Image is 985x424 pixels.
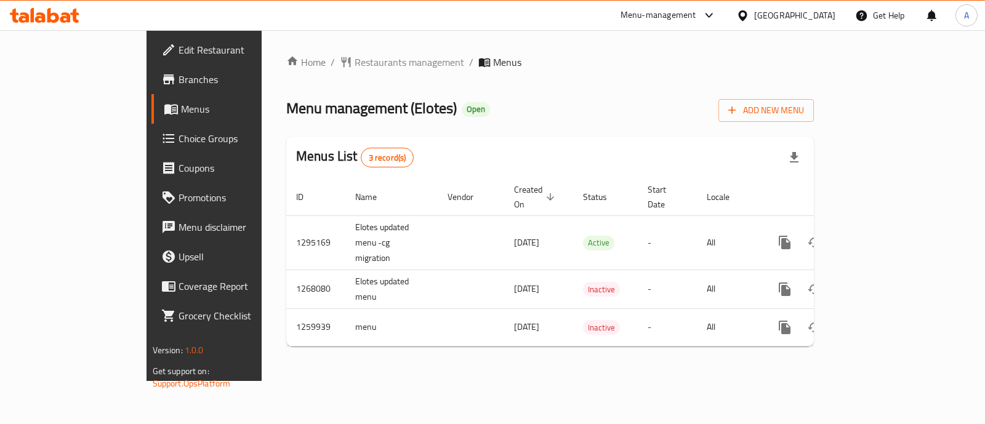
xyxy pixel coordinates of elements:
[697,215,760,270] td: All
[345,270,438,308] td: Elotes updated menu
[151,242,311,271] a: Upsell
[638,215,697,270] td: -
[286,308,345,346] td: 1259939
[718,99,814,122] button: Add New Menu
[355,190,393,204] span: Name
[514,319,539,335] span: [DATE]
[151,65,311,94] a: Branches
[583,236,614,250] div: Active
[179,279,301,294] span: Coverage Report
[355,55,464,70] span: Restaurants management
[770,274,800,304] button: more
[179,161,301,175] span: Coupons
[286,55,814,70] nav: breadcrumb
[760,178,898,216] th: Actions
[583,190,623,204] span: Status
[448,190,489,204] span: Vendor
[179,308,301,323] span: Grocery Checklist
[179,220,301,234] span: Menu disclaimer
[179,72,301,87] span: Branches
[153,342,183,358] span: Version:
[964,9,969,22] span: A
[153,375,231,391] a: Support.OpsPlatform
[151,153,311,183] a: Coupons
[286,215,345,270] td: 1295169
[697,308,760,346] td: All
[153,363,209,379] span: Get support on:
[345,215,438,270] td: Elotes updated menu -cg migration
[151,35,311,65] a: Edit Restaurant
[179,249,301,264] span: Upsell
[345,308,438,346] td: menu
[179,131,301,146] span: Choice Groups
[179,190,301,205] span: Promotions
[583,282,620,297] span: Inactive
[514,182,558,212] span: Created On
[462,102,490,117] div: Open
[331,55,335,70] li: /
[770,228,800,257] button: more
[754,9,835,22] div: [GEOGRAPHIC_DATA]
[340,55,464,70] a: Restaurants management
[286,94,457,122] span: Menu management ( Elotes )
[151,124,311,153] a: Choice Groups
[469,55,473,70] li: /
[296,147,414,167] h2: Menus List
[638,308,697,346] td: -
[151,212,311,242] a: Menu disclaimer
[800,274,829,304] button: Change Status
[286,270,345,308] td: 1268080
[514,281,539,297] span: [DATE]
[286,178,898,346] table: enhanced table
[181,102,301,116] span: Menus
[179,42,301,57] span: Edit Restaurant
[638,270,697,308] td: -
[361,152,414,164] span: 3 record(s)
[583,321,620,335] span: Inactive
[583,282,620,297] div: Inactive
[296,190,320,204] span: ID
[151,183,311,212] a: Promotions
[583,236,614,250] span: Active
[514,234,539,250] span: [DATE]
[361,148,414,167] div: Total records count
[621,8,696,23] div: Menu-management
[728,103,804,118] span: Add New Menu
[800,228,829,257] button: Change Status
[462,104,490,114] span: Open
[151,271,311,301] a: Coverage Report
[697,270,760,308] td: All
[770,313,800,342] button: more
[707,190,746,204] span: Locale
[185,342,204,358] span: 1.0.0
[648,182,682,212] span: Start Date
[583,320,620,335] div: Inactive
[493,55,521,70] span: Menus
[779,143,809,172] div: Export file
[151,94,311,124] a: Menus
[151,301,311,330] a: Grocery Checklist
[800,313,829,342] button: Change Status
